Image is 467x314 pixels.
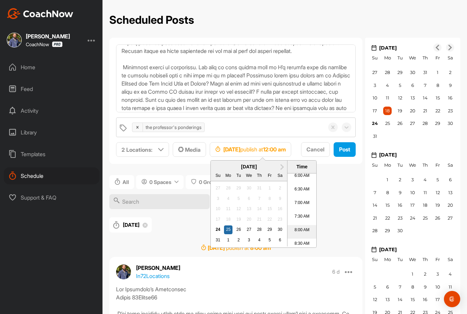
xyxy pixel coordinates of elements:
div: Fr [433,54,442,62]
div: Su [213,171,222,180]
button: Next Month [446,43,454,52]
div: [DATE] [211,163,287,170]
div: Choose Monday, October 13th, 2025 [383,295,392,304]
div: Not available Monday, August 11th, 2025 [224,205,233,214]
span: 1 [437,70,438,75]
span: 5 [374,284,376,290]
span: 1 [412,271,413,277]
span: 20 [448,202,453,208]
div: Choose Wednesday, August 27th, 2025 [245,225,254,234]
div: Fr [265,171,274,180]
div: Choose Thursday, September 11th, 2025 [421,188,429,197]
span: 7 [424,82,427,88]
div: Choose Tuesday, August 26th, 2025 [234,225,243,234]
div: Time [289,163,315,170]
span: 19 [435,202,440,208]
div: publish at [109,244,362,252]
div: Choose Friday, August 29th, 2025 [265,225,274,234]
div: Choose Tuesday, September 2nd, 2025 [396,176,404,184]
div: Tu [396,54,404,62]
span: All [123,179,129,186]
div: month 2025-09 [367,173,458,237]
span: 19 [398,108,402,113]
span: 12 [398,95,402,100]
span: 9 [424,284,427,290]
span: 9 [449,82,452,88]
button: Post [334,142,356,157]
input: Search [109,194,210,209]
div: Choose Thursday, September 25th, 2025 [421,214,429,223]
div: Choose Monday, August 18th, 2025 [383,107,392,115]
div: Not available Thursday, July 31st, 2025 [255,184,264,193]
div: Not available Saturday, August 9th, 2025 [276,195,284,203]
div: Choose Wednesday, September 3rd, 2025 [245,236,254,245]
li: 6:00 AM [287,171,316,184]
span: 25 [423,215,428,221]
div: Fr [433,161,442,170]
div: Sa [446,161,454,170]
div: CoachNow [26,41,62,47]
div: Choose Friday, September 5th, 2025 [265,236,274,245]
span: 16 [423,297,427,302]
div: Choose Saturday, August 9th, 2025 [446,81,454,90]
div: Choose Thursday, August 14th, 2025 [421,94,429,103]
div: Not available Friday, August 22nd, 2025 [265,215,274,224]
div: Choose Monday, August 25th, 2025 [224,225,233,234]
span: 11 [424,190,427,195]
span: 29 [397,70,403,75]
strong: [DATE] [223,146,240,153]
div: [DATE] [372,151,460,159]
span: 31 [423,70,427,75]
div: Su [371,255,379,264]
strong: 12:00 am [263,146,286,153]
span: 3 [411,177,414,182]
img: avatar [116,264,131,279]
div: Choose Wednesday, October 1st, 2025 [408,270,417,279]
div: Not available Wednesday, July 30th, 2025 [245,184,254,193]
div: Tu [396,161,404,170]
span: 20 [410,108,415,113]
div: Choose Thursday, August 28th, 2025 [421,119,429,128]
li: 8:30 AM [287,239,316,252]
div: Templates [4,146,99,163]
div: Choose Tuesday, August 19th, 2025 [396,107,404,115]
div: Choose Friday, September 26th, 2025 [433,214,442,223]
div: Mo [383,54,392,62]
div: Choose Tuesday, August 26th, 2025 [396,119,404,128]
span: 2 [424,271,426,277]
div: Not available Sunday, August 3rd, 2025 [213,195,222,203]
div: Not available Wednesday, August 13th, 2025 [245,205,254,214]
button: Previous Month [433,43,442,52]
div: Choose Saturday, October 11th, 2025 [446,283,454,292]
div: Not available Monday, August 4th, 2025 [224,195,233,203]
strong: [DATE] [208,244,225,251]
span: 22 [385,215,390,221]
span: 15 [436,95,440,100]
div: Mo [224,171,233,180]
div: Choose Wednesday, September 24th, 2025 [408,214,417,223]
span: 12 [373,297,377,302]
div: Choose Monday, August 4th, 2025 [383,81,392,90]
span: 23 [398,215,403,221]
span: 11 [449,284,452,290]
span: 22 [435,108,440,113]
div: Choose Sunday, September 28th, 2025 [371,226,379,235]
div: publish at [215,145,286,153]
div: Th [421,54,429,62]
div: Library [4,124,99,141]
div: Choose Wednesday, September 3rd, 2025 [408,176,417,184]
div: [DATE] [372,246,460,253]
div: Choose Monday, August 25th, 2025 [383,119,392,128]
div: Choose Monday, October 6th, 2025 [383,283,392,292]
div: Choose Thursday, August 7th, 2025 [421,81,429,90]
span: 10 [373,95,377,100]
div: Choose Tuesday, September 30th, 2025 [396,226,404,235]
div: We [408,54,417,62]
div: Choose Sunday, August 3rd, 2025 [371,81,379,90]
div: Choose Monday, September 8th, 2025 [383,188,392,197]
span: 13 [411,95,415,100]
div: Not available Thursday, August 7th, 2025 [255,195,264,203]
div: Choose Sunday, July 27th, 2025 [371,68,379,77]
span: Post [339,146,350,153]
div: Choose Thursday, October 2nd, 2025 [421,270,429,279]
